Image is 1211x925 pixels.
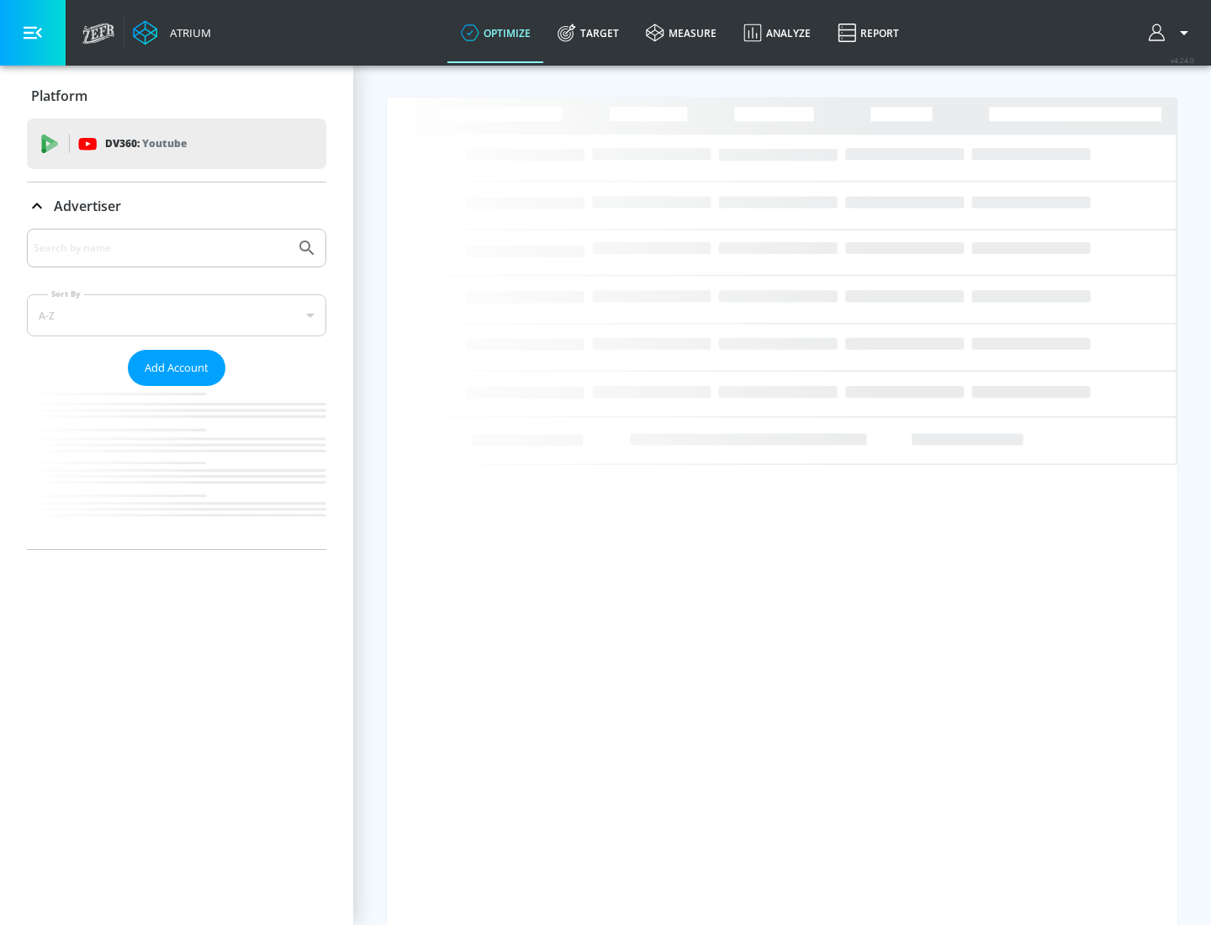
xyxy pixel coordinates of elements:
[142,135,187,152] p: Youtube
[632,3,730,63] a: measure
[54,197,121,215] p: Advertiser
[27,386,326,549] nav: list of Advertiser
[730,3,824,63] a: Analyze
[163,25,211,40] div: Atrium
[145,358,209,378] span: Add Account
[48,288,84,299] label: Sort By
[128,350,225,386] button: Add Account
[544,3,632,63] a: Target
[824,3,912,63] a: Report
[27,72,326,119] div: Platform
[31,87,87,105] p: Platform
[27,294,326,336] div: A-Z
[27,182,326,230] div: Advertiser
[27,119,326,169] div: DV360: Youtube
[34,237,288,259] input: Search by name
[133,20,211,45] a: Atrium
[105,135,187,153] p: DV360:
[447,3,544,63] a: optimize
[27,229,326,549] div: Advertiser
[1171,55,1194,65] span: v 4.24.0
